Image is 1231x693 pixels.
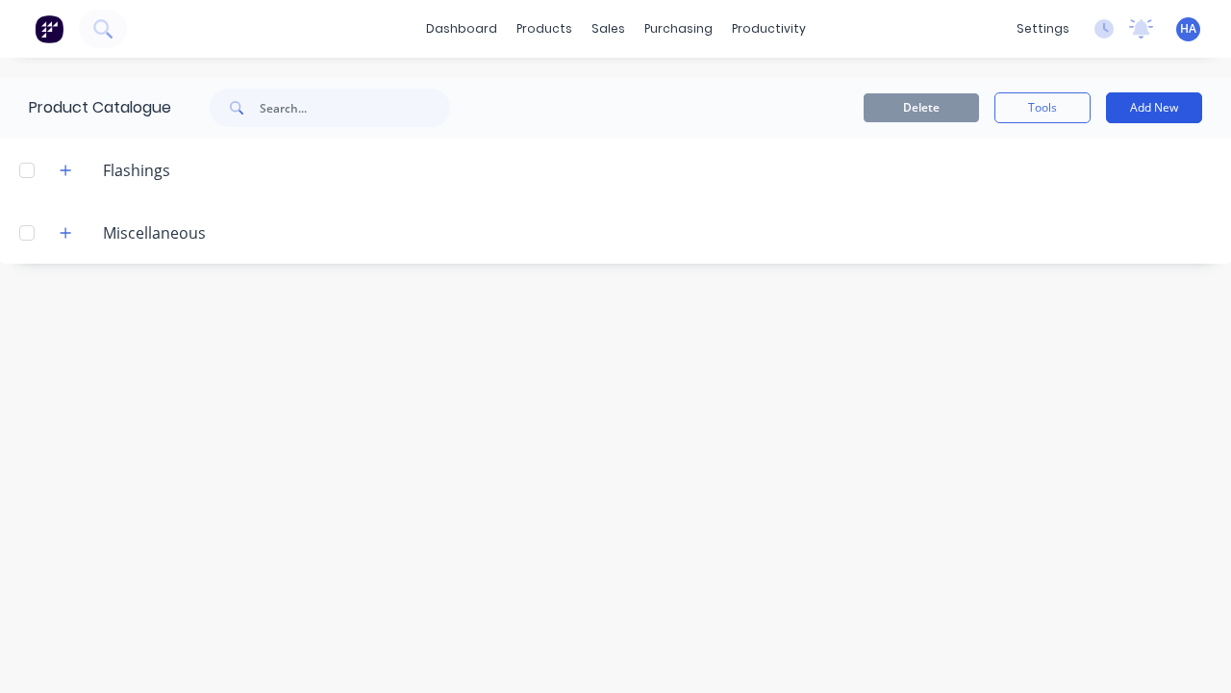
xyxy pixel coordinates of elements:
button: Delete [864,93,979,122]
div: Miscellaneous [88,221,221,244]
div: Flashings [88,159,186,182]
div: purchasing [635,14,722,43]
button: Tools [994,92,1091,123]
div: sales [582,14,635,43]
a: dashboard [416,14,507,43]
div: productivity [722,14,816,43]
div: settings [1007,14,1079,43]
span: HA [1180,20,1196,38]
input: Search... [260,89,450,127]
div: products [507,14,582,43]
img: Factory [35,14,63,43]
button: Add New [1106,92,1202,123]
